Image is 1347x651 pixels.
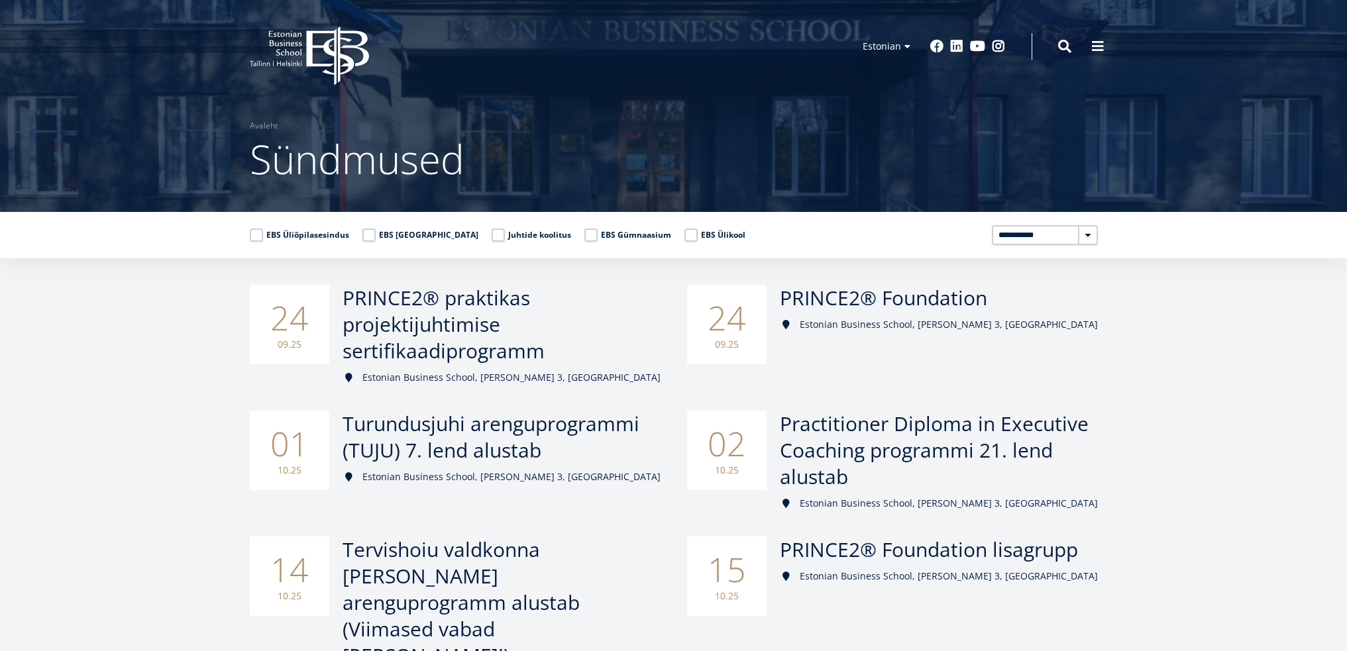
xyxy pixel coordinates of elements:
small: 09.25 [263,338,316,351]
label: EBS Ülikool [684,228,745,242]
small: 10.25 [263,589,316,603]
a: Youtube [970,40,985,53]
h1: Sündmused [250,132,1098,185]
span: PRINCE2® Foundation lisagrupp [780,536,1078,563]
span: PRINCE2® praktikas projektijuhtimise sertifikaadiprogramm [343,284,545,364]
div: Estonian Business School, [PERSON_NAME] 3, [GEOGRAPHIC_DATA] [780,570,1098,583]
label: Juhtide koolitus [492,228,571,242]
div: 14 [250,536,329,616]
div: 24 [687,285,767,364]
div: Estonian Business School, [PERSON_NAME] 3, [GEOGRAPHIC_DATA] [780,318,1098,331]
small: 10.25 [700,464,753,477]
div: 15 [687,536,767,616]
span: Turundusjuhi arenguprogrammi (TUJU) 7. lend alustab [343,410,639,464]
div: Estonian Business School, [PERSON_NAME] 3, [GEOGRAPHIC_DATA] [343,470,661,483]
span: PRINCE2® Foundation [780,284,987,311]
div: Estonian Business School, [PERSON_NAME] 3, [GEOGRAPHIC_DATA] [343,371,661,384]
a: Avaleht [250,119,278,132]
label: EBS Gümnaasium [584,228,671,242]
div: 02 [687,411,767,490]
small: 09.25 [700,338,753,351]
a: Facebook [930,40,943,53]
span: Practitioner Diploma in Executive Coaching programmi 21. lend alustab [780,410,1089,490]
small: 10.25 [263,464,316,477]
div: 24 [250,285,329,364]
label: EBS [GEOGRAPHIC_DATA] [362,228,478,242]
div: 01 [250,411,329,490]
a: Linkedin [950,40,963,53]
small: 10.25 [700,589,753,603]
a: Instagram [992,40,1005,53]
div: Estonian Business School, [PERSON_NAME] 3, [GEOGRAPHIC_DATA] [780,497,1098,510]
label: EBS Üliõpilasesindus [250,228,349,242]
